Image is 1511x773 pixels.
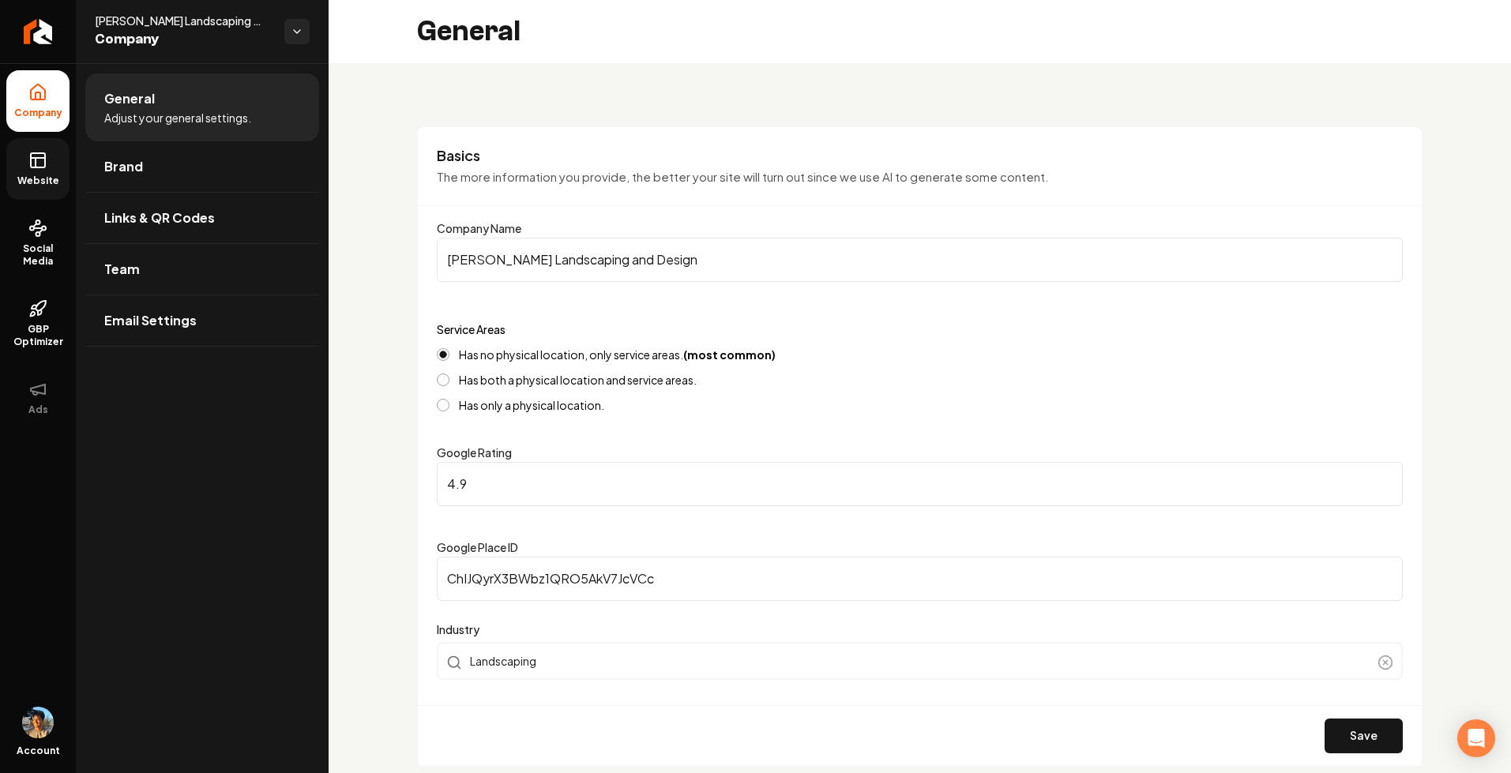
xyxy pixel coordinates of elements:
[459,374,697,385] label: Has both a physical location and service areas.
[104,260,140,279] span: Team
[6,242,70,268] span: Social Media
[104,208,215,227] span: Links & QR Codes
[17,745,60,757] span: Account
[22,403,55,416] span: Ads
[95,28,272,51] span: Company
[6,138,70,200] a: Website
[417,16,521,47] h2: General
[85,193,319,243] a: Links & QR Codes
[24,19,53,44] img: Rebolt Logo
[683,347,776,362] strong: (most common)
[104,110,251,126] span: Adjust your general settings.
[437,146,1403,165] h3: Basics
[437,557,1403,601] input: Google Place ID
[22,707,54,738] button: Open user button
[437,238,1403,282] input: Company Name
[85,141,319,192] a: Brand
[6,367,70,429] button: Ads
[437,445,512,460] label: Google Rating
[437,540,518,554] label: Google Place ID
[437,168,1403,186] p: The more information you provide, the better your site will turn out since we use AI to generate ...
[104,311,197,330] span: Email Settings
[437,322,506,336] label: Service Areas
[437,221,521,235] label: Company Name
[85,295,319,346] a: Email Settings
[104,89,155,108] span: General
[11,174,66,187] span: Website
[22,707,54,738] img: Aditya Nair
[104,157,143,176] span: Brand
[437,462,1403,506] input: Google Rating
[8,107,69,119] span: Company
[85,244,319,295] a: Team
[437,620,1403,639] label: Industry
[6,287,70,361] a: GBP Optimizer
[95,13,272,28] span: [PERSON_NAME] Landscaping and Design
[6,206,70,280] a: Social Media
[459,349,776,360] label: Has no physical location, only service areas.
[459,400,604,411] label: Has only a physical location.
[1325,719,1403,753] button: Save
[1457,719,1495,757] div: Open Intercom Messenger
[6,323,70,348] span: GBP Optimizer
